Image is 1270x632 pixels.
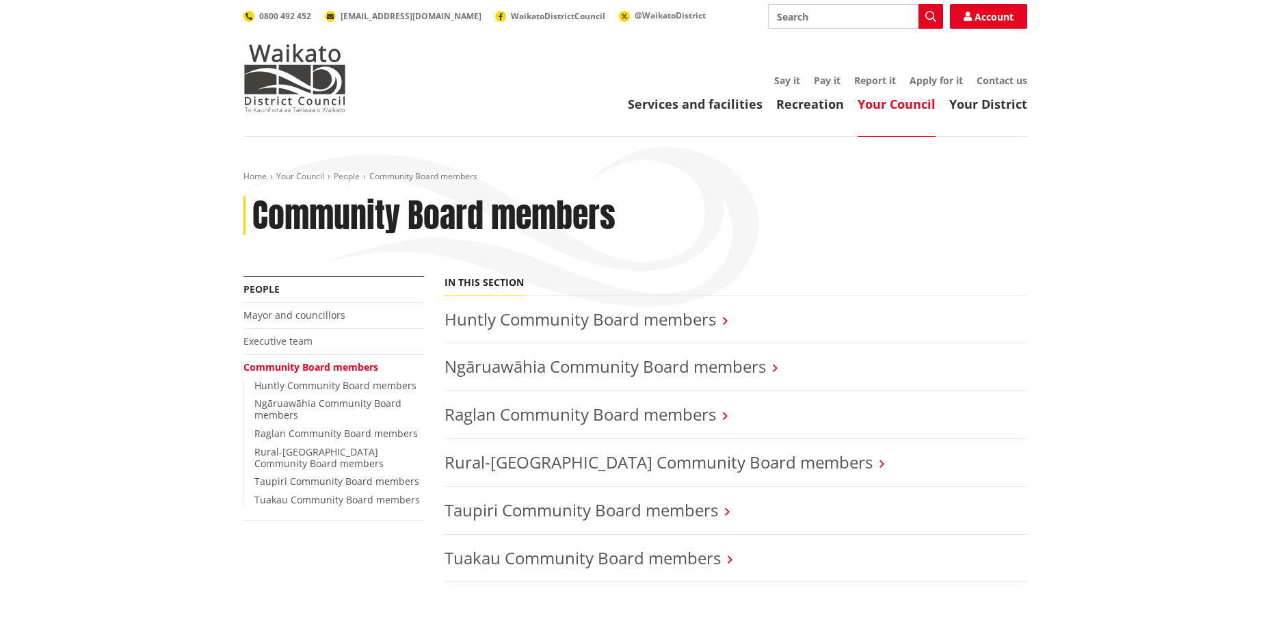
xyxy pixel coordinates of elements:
a: Raglan Community Board members [445,403,716,425]
a: Account [950,4,1027,29]
a: Huntly Community Board members [445,308,716,330]
a: Home [243,170,267,182]
a: Rural-[GEOGRAPHIC_DATA] Community Board members [445,451,873,473]
h5: In this section [445,277,524,289]
a: Huntly Community Board members [254,379,416,392]
a: Raglan Community Board members [254,427,418,440]
a: People [243,282,280,295]
span: 0800 492 452 [259,10,311,22]
a: Taupiri Community Board members [445,499,718,521]
a: Executive team [243,334,313,347]
a: @WaikatoDistrict [619,10,706,21]
a: People [334,170,360,182]
a: Tuakau Community Board members [254,493,420,506]
a: Your District [949,96,1027,112]
a: Your Council [276,170,324,182]
img: Waikato District Council - Te Kaunihera aa Takiwaa o Waikato [243,44,346,112]
a: Your Council [858,96,936,112]
a: Ngāruawāhia Community Board members [254,397,401,421]
a: Ngāruawāhia Community Board members [445,355,766,378]
a: Tuakau Community Board members [445,547,721,569]
a: Rural-[GEOGRAPHIC_DATA] Community Board members [254,445,384,470]
span: @WaikatoDistrict [635,10,706,21]
a: Services and facilities [628,96,763,112]
a: Taupiri Community Board members [254,475,419,488]
span: Community Board members [369,170,477,182]
a: Recreation [776,96,844,112]
a: [EMAIL_ADDRESS][DOMAIN_NAME] [325,10,481,22]
h1: Community Board members [252,196,616,236]
a: 0800 492 452 [243,10,311,22]
a: Community Board members [243,360,378,373]
a: Apply for it [910,74,963,87]
a: WaikatoDistrictCouncil [495,10,605,22]
span: [EMAIL_ADDRESS][DOMAIN_NAME] [341,10,481,22]
a: Pay it [814,74,841,87]
span: WaikatoDistrictCouncil [511,10,605,22]
nav: breadcrumb [243,171,1027,183]
a: Report it [854,74,896,87]
a: Mayor and councillors [243,308,345,321]
a: Say it [774,74,800,87]
a: Contact us [977,74,1027,87]
input: Search input [768,4,943,29]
